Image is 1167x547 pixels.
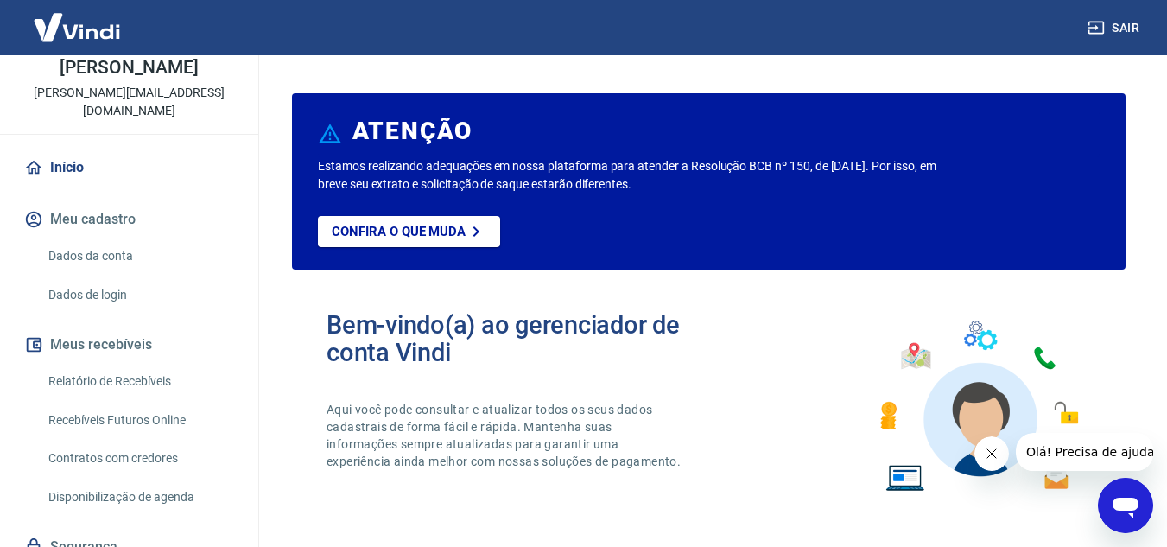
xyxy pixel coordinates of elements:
p: [PERSON_NAME][EMAIL_ADDRESS][DOMAIN_NAME] [14,84,244,120]
h6: ATENÇÃO [352,123,473,140]
a: Relatório de Recebíveis [41,364,238,399]
p: Estamos realizando adequações em nossa plataforma para atender a Resolução BCB nº 150, de [DATE].... [318,157,943,194]
p: Aqui você pode consultar e atualizar todos os seus dados cadastrais de forma fácil e rápida. Mant... [327,401,684,470]
button: Sair [1084,12,1146,44]
iframe: Mensagem da empresa [1016,433,1153,471]
a: Início [21,149,238,187]
a: Dados da conta [41,239,238,274]
p: [PERSON_NAME] [60,59,198,77]
a: Disponibilização de agenda [41,480,238,515]
iframe: Fechar mensagem [974,436,1009,471]
a: Dados de login [41,277,238,313]
iframe: Botão para abrir a janela de mensagens [1098,478,1153,533]
span: Olá! Precisa de ajuda? [10,12,145,26]
img: Vindi [21,1,133,54]
button: Meu cadastro [21,200,238,239]
a: Confira o que muda [318,216,500,247]
button: Meus recebíveis [21,326,238,364]
a: Recebíveis Futuros Online [41,403,238,438]
a: Contratos com credores [41,441,238,476]
img: Imagem de um avatar masculino com diversos icones exemplificando as funcionalidades do gerenciado... [865,311,1091,502]
h2: Bem-vindo(a) ao gerenciador de conta Vindi [327,311,709,366]
p: Confira o que muda [332,224,466,239]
